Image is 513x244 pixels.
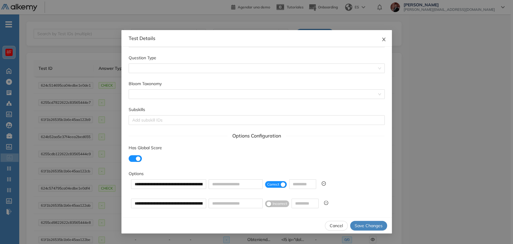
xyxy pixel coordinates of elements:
iframe: Chat Widget [405,174,513,244]
div: Test Details [129,35,385,42]
span: Cancel [330,222,343,229]
button: Save Changes [350,221,387,230]
button: Close [376,30,392,46]
label: Bloom Taxonomy [129,80,162,87]
span: minus-circle [324,201,328,205]
span: Save Changes [355,222,383,229]
span: Options Configuration [227,132,286,140]
button: Cancel [325,221,348,230]
button: Has Global Score [129,155,142,162]
label: Question Type [129,54,156,61]
input: Subskills [132,116,133,124]
label: Subskills [129,106,145,113]
span: minus-circle [322,181,326,186]
div: Widget de chat [405,174,513,244]
label: Has Global Score [129,144,162,151]
label: Options [129,170,144,177]
span: close [381,37,386,42]
span: Incorrect [273,200,287,207]
span: Correct [267,181,279,188]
